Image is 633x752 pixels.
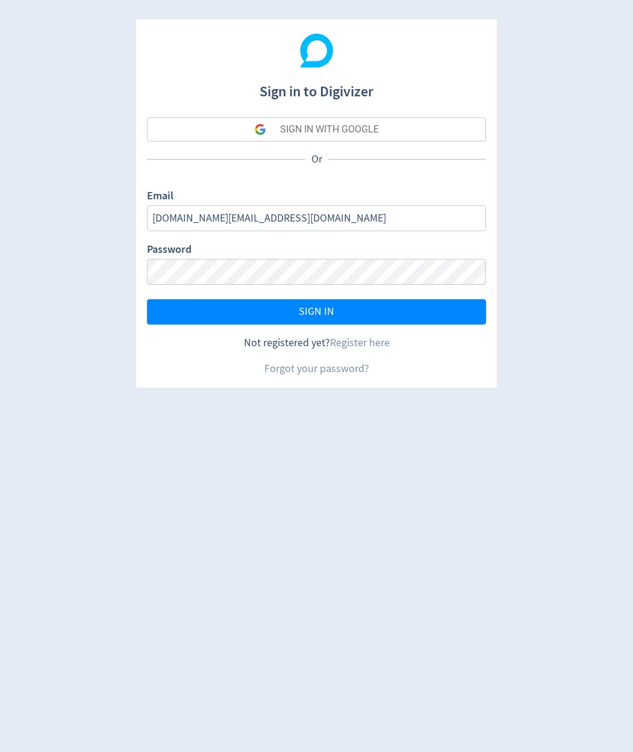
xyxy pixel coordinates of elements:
[147,117,486,141] button: SIGN IN WITH GOOGLE
[147,242,192,259] label: Password
[300,34,334,67] img: Digivizer Logo
[147,71,486,102] h1: Sign in to Digivizer
[299,306,334,317] span: SIGN IN
[305,152,328,167] p: Or
[280,117,379,141] div: SIGN IN WITH GOOGLE
[147,335,486,350] div: Not registered yet?
[330,336,390,350] a: Register here
[264,362,369,376] a: Forgot your password?
[147,299,486,325] button: SIGN IN
[147,188,173,205] label: Email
